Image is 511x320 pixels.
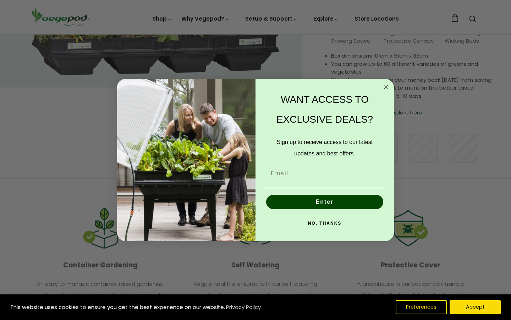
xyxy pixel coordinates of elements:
[10,303,225,311] span: This website uses cookies to ensure you get the best experience on our website.
[265,166,385,181] input: Email
[396,300,447,314] button: Preferences
[225,301,262,314] a: Privacy Policy (opens in a new tab)
[276,94,373,125] span: WANT ACCESS TO EXCLUSIVE DEALS?
[266,195,383,209] button: Enter
[265,216,385,230] button: NO, THANKS
[382,82,390,91] button: Close dialog
[117,79,255,241] img: e9d03583-1bb1-490f-ad29-36751b3212ff.jpeg
[277,139,373,156] span: Sign up to receive access to our latest updates and best offers.
[450,300,501,314] button: Accept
